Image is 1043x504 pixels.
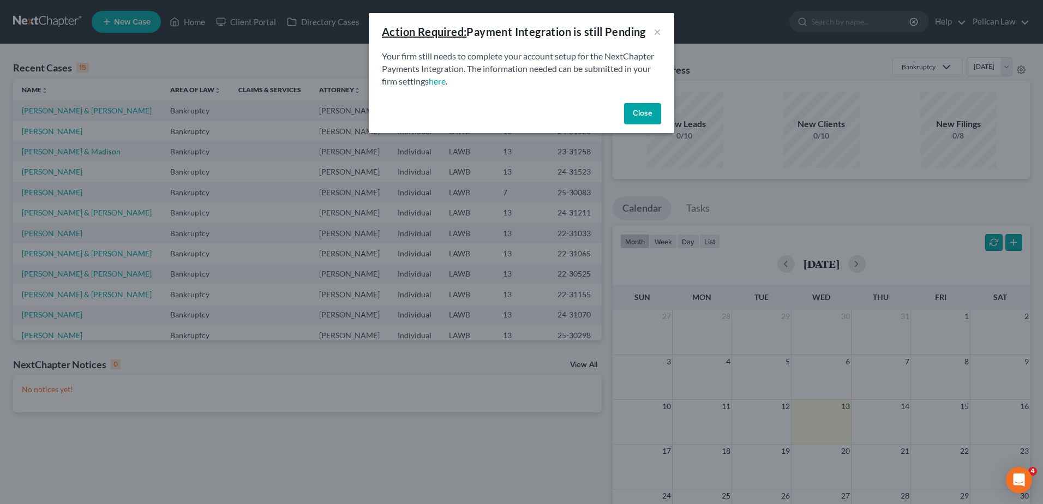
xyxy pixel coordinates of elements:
button: Close [624,103,661,125]
u: Action Required: [382,25,466,38]
button: × [654,25,661,38]
span: 4 [1028,467,1037,476]
a: here [429,76,446,86]
p: Your firm still needs to complete your account setup for the NextChapter Payments Integration. Th... [382,50,661,88]
div: Open Intercom Messenger [1006,467,1032,493]
div: Payment Integration is still Pending [382,24,646,39]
